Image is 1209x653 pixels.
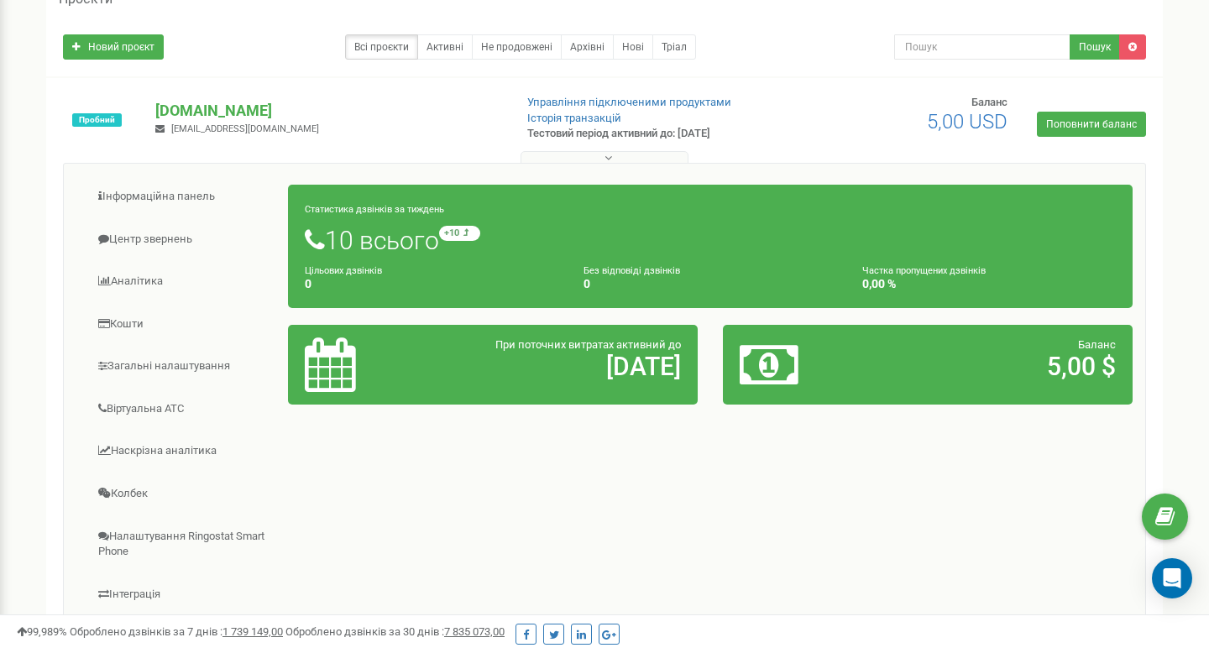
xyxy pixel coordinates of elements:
[971,96,1007,108] span: Баланс
[862,278,1116,290] h4: 0,00 %
[927,110,1007,133] span: 5,00 USD
[76,261,289,302] a: Аналiтика
[305,204,444,215] small: Статистика дзвінків за тиждень
[527,96,731,108] a: Управління підключеними продуктами
[862,265,986,276] small: Частка пропущених дзвінків
[613,34,653,60] a: Нові
[70,625,283,638] span: Оброблено дзвінків за 7 днів :
[76,389,289,430] a: Віртуальна АТС
[76,346,289,387] a: Загальні налаштування
[76,431,289,472] a: Наскрізна аналітика
[417,34,473,60] a: Активні
[222,625,283,638] u: 1 739 149,00
[345,34,418,60] a: Всі проєкти
[76,304,289,345] a: Кошти
[1152,558,1192,598] div: Open Intercom Messenger
[561,34,614,60] a: Архівні
[527,126,779,142] p: Тестовий період активний до: [DATE]
[305,265,382,276] small: Цільових дзвінків
[76,574,289,615] a: Інтеграція
[1037,112,1146,137] a: Поповнити баланс
[76,219,289,260] a: Центр звернень
[444,625,505,638] u: 7 835 073,00
[155,100,500,122] p: [DOMAIN_NAME]
[76,176,289,217] a: Інформаційна панель
[305,226,1116,254] h1: 10 всього
[285,625,505,638] span: Оброблено дзвінків за 30 днів :
[1078,338,1116,351] span: Баланс
[527,112,621,124] a: Історія транзакцій
[76,516,289,572] a: Налаштування Ringostat Smart Phone
[305,278,558,290] h4: 0
[472,34,562,60] a: Не продовжені
[439,226,480,241] small: +10
[438,353,681,380] h2: [DATE]
[171,123,319,134] span: [EMAIL_ADDRESS][DOMAIN_NAME]
[894,34,1070,60] input: Пошук
[76,473,289,515] a: Колбек
[72,113,122,127] span: Пробний
[873,353,1116,380] h2: 5,00 $
[584,278,837,290] h4: 0
[1070,34,1120,60] button: Пошук
[652,34,696,60] a: Тріал
[63,34,164,60] a: Новий проєкт
[584,265,680,276] small: Без відповіді дзвінків
[495,338,681,351] span: При поточних витратах активний до
[17,625,67,638] span: 99,989%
